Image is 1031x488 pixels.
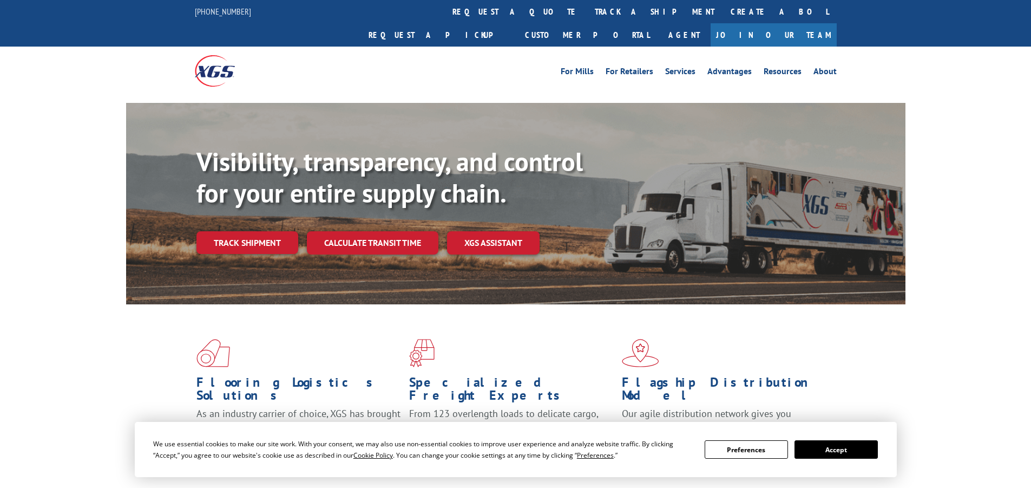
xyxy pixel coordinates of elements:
div: Cookie Consent Prompt [135,422,897,477]
a: XGS ASSISTANT [447,231,540,255]
span: Cookie Policy [353,451,393,460]
h1: Specialized Freight Experts [409,376,614,407]
a: Agent [658,23,711,47]
button: Accept [794,440,878,459]
a: Resources [764,67,802,79]
div: We use essential cookies to make our site work. With your consent, we may also use non-essential ... [153,438,692,461]
img: xgs-icon-flagship-distribution-model-red [622,339,659,367]
a: Calculate transit time [307,231,438,255]
p: From 123 overlength loads to delicate cargo, our experienced staff knows the best way to move you... [409,407,614,456]
a: For Retailers [606,67,653,79]
a: [PHONE_NUMBER] [195,6,251,17]
span: Our agile distribution network gives you nationwide inventory management on demand. [622,407,821,433]
img: xgs-icon-focused-on-flooring-red [409,339,435,367]
span: As an industry carrier of choice, XGS has brought innovation and dedication to flooring logistics... [196,407,400,446]
a: Advantages [707,67,752,79]
a: Track shipment [196,231,298,254]
a: For Mills [561,67,594,79]
a: Customer Portal [517,23,658,47]
a: Services [665,67,695,79]
a: Join Our Team [711,23,837,47]
a: Request a pickup [360,23,517,47]
a: About [813,67,837,79]
b: Visibility, transparency, and control for your entire supply chain. [196,145,583,210]
h1: Flagship Distribution Model [622,376,826,407]
button: Preferences [705,440,788,459]
img: xgs-icon-total-supply-chain-intelligence-red [196,339,230,367]
span: Preferences [577,451,614,460]
h1: Flooring Logistics Solutions [196,376,401,407]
